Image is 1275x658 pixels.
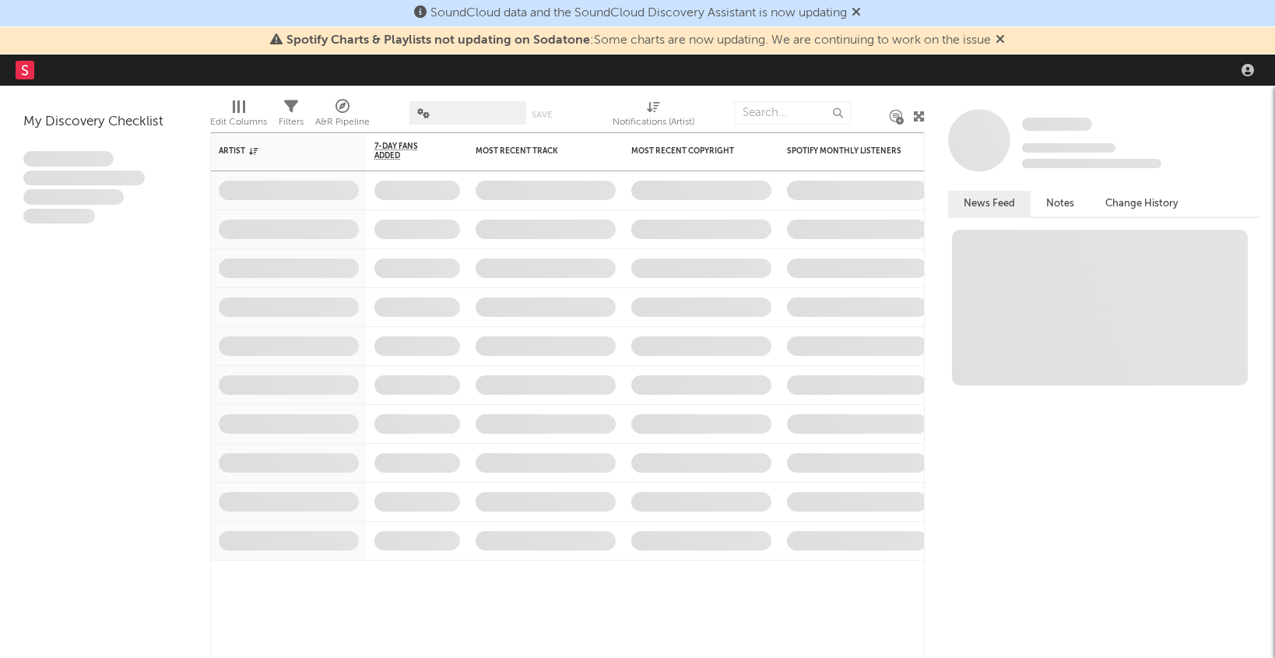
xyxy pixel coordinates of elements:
[23,113,187,132] div: My Discovery Checklist
[631,146,748,156] div: Most Recent Copyright
[286,34,991,47] span: : Some charts are now updating. We are continuing to work on the issue
[1022,118,1092,131] span: Some Artist
[374,142,437,160] span: 7-Day Fans Added
[210,113,267,132] div: Edit Columns
[996,34,1005,47] span: Dismiss
[210,93,267,139] div: Edit Columns
[1090,191,1194,216] button: Change History
[787,146,904,156] div: Spotify Monthly Listeners
[219,146,335,156] div: Artist
[23,151,114,167] span: Lorem ipsum dolor
[23,209,95,224] span: Aliquam viverra
[1022,117,1092,132] a: Some Artist
[279,93,304,139] div: Filters
[1031,191,1090,216] button: Notes
[1022,159,1161,168] span: 0 fans last week
[315,113,370,132] div: A&R Pipeline
[279,113,304,132] div: Filters
[852,7,861,19] span: Dismiss
[286,34,590,47] span: Spotify Charts & Playlists not updating on Sodatone
[315,93,370,139] div: A&R Pipeline
[613,113,694,132] div: Notifications (Artist)
[948,191,1031,216] button: News Feed
[430,7,847,19] span: SoundCloud data and the SoundCloud Discovery Assistant is now updating
[532,111,552,119] button: Save
[23,189,124,205] span: Praesent ac interdum
[1022,143,1115,153] span: Tracking Since: [DATE]
[613,93,694,139] div: Notifications (Artist)
[476,146,592,156] div: Most Recent Track
[734,101,851,125] input: Search...
[23,171,145,186] span: Integer aliquet in purus et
